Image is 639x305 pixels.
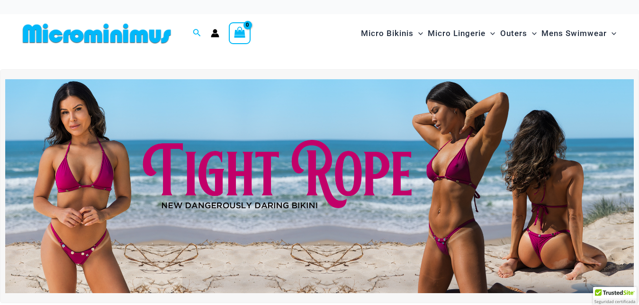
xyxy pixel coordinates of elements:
[425,19,497,48] a: Micro LingerieMenu ToggleMenu Toggle
[486,21,495,46] span: Menu Toggle
[19,23,175,44] img: MM SHOP LOGO FLAT
[414,21,423,46] span: Menu Toggle
[229,22,251,44] a: View Shopping Cart, empty
[357,18,620,49] nav: Site Navigation
[359,19,425,48] a: Micro BikinisMenu ToggleMenu Toggle
[361,21,414,46] span: Micro Bikinis
[607,21,616,46] span: Menu Toggle
[539,19,619,48] a: Mens SwimwearMenu ToggleMenu Toggle
[500,21,527,46] span: Outers
[428,21,486,46] span: Micro Lingerie
[5,79,634,293] img: Tight Rope Pink Bikini
[527,21,537,46] span: Menu Toggle
[593,287,637,305] div: TrustedSite Certified
[211,29,219,37] a: Account icon link
[541,21,607,46] span: Mens Swimwear
[498,19,539,48] a: OutersMenu ToggleMenu Toggle
[193,28,201,39] a: Search icon link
